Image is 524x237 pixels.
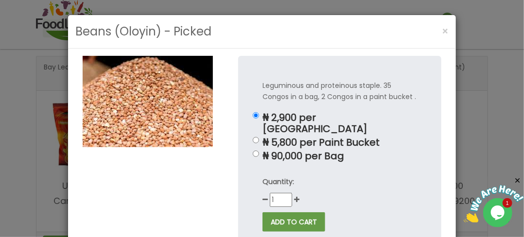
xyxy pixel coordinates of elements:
[262,112,417,135] p: ₦ 2,900 per [GEOGRAPHIC_DATA]
[262,177,294,186] strong: Quantity:
[83,56,213,147] img: Beans (Oloyin) - Picked
[262,80,417,102] p: Leguminous and proteinous staple. 35 Congos in a bag, 2 Congos in a paint bucket .
[437,21,454,41] button: Close
[75,22,211,41] h3: Beans (Oloyin) - Picked
[262,151,417,162] p: ₦ 90,000 per Bag
[442,24,449,38] span: ×
[464,176,524,222] iframe: chat widget
[262,212,325,232] button: ADD TO CART
[253,112,259,118] input: ₦ 2,900 per [GEOGRAPHIC_DATA]
[262,137,417,148] p: ₦ 5,800 per Paint Bucket
[253,151,259,157] input: ₦ 90,000 per Bag
[253,137,259,143] input: ₦ 5,800 per Paint Bucket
